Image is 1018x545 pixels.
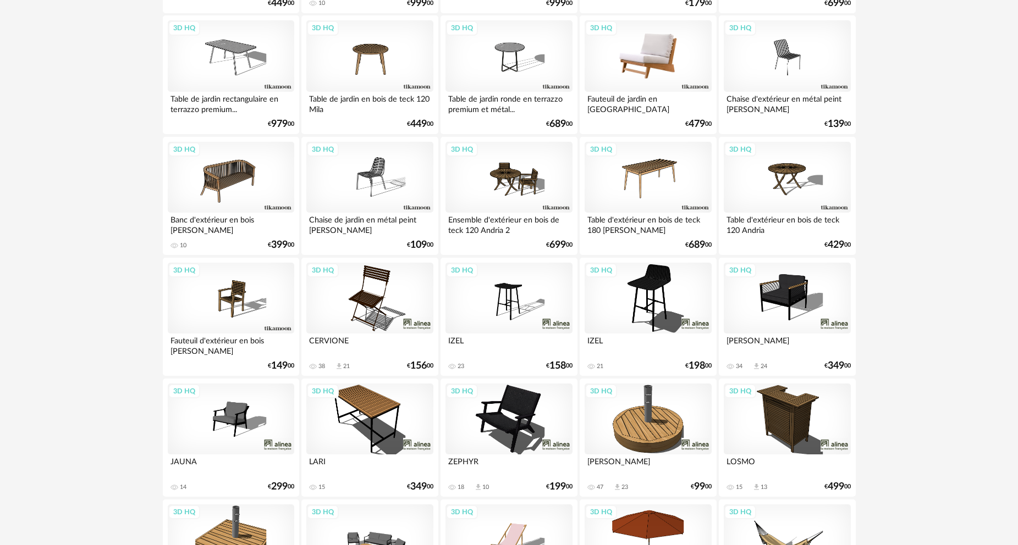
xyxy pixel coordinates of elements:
[546,483,573,491] div: € 00
[168,333,294,355] div: Fauteuil d'extérieur en bois [PERSON_NAME]
[307,142,339,157] div: 3D HQ
[824,120,851,128] div: € 00
[685,362,712,370] div: € 00
[301,15,438,134] a: 3D HQ Table de jardin en bois de teck 120 Mila €44900
[446,21,478,35] div: 3D HQ
[410,483,427,491] span: 349
[549,120,566,128] span: 689
[724,92,850,114] div: Chaise d'extérieur en métal peint [PERSON_NAME]
[597,483,603,491] div: 47
[724,454,850,476] div: LOSMO
[724,213,850,235] div: Table d'extérieur en bois de teck 120 Andria
[407,120,433,128] div: € 00
[168,213,294,235] div: Banc d'extérieur en bois [PERSON_NAME]
[724,263,756,277] div: 3D HQ
[410,241,427,249] span: 109
[335,362,343,370] span: Download icon
[268,241,294,249] div: € 00
[824,362,851,370] div: € 00
[585,92,711,114] div: Fauteuil de jardin en [GEOGRAPHIC_DATA]
[306,92,433,114] div: Table de jardin en bois de teck 120 Mila
[410,362,427,370] span: 156
[268,483,294,491] div: € 00
[828,362,844,370] span: 349
[306,333,433,355] div: CERVIONE
[301,258,438,376] a: 3D HQ CERVIONE 38 Download icon 21 €15600
[318,363,325,370] div: 38
[719,258,855,376] a: 3D HQ [PERSON_NAME] 34 Download icon 24 €34900
[271,483,288,491] span: 299
[824,483,851,491] div: € 00
[441,258,577,376] a: 3D HQ IZEL 23 €15800
[306,213,433,235] div: Chaise de jardin en métal peint [PERSON_NAME]
[446,263,478,277] div: 3D HQ
[306,454,433,476] div: LARI
[824,241,851,249] div: € 00
[689,362,705,370] span: 198
[441,15,577,134] a: 3D HQ Table de jardin ronde en terrazzo premium et métal... €68900
[724,142,756,157] div: 3D HQ
[168,384,200,398] div: 3D HQ
[546,241,573,249] div: € 00
[585,21,617,35] div: 3D HQ
[168,263,200,277] div: 3D HQ
[180,483,186,491] div: 14
[585,142,617,157] div: 3D HQ
[301,379,438,497] a: 3D HQ LARI 15 €34900
[828,120,844,128] span: 139
[724,21,756,35] div: 3D HQ
[407,483,433,491] div: € 00
[271,241,288,249] span: 399
[719,137,855,255] a: 3D HQ Table d'extérieur en bois de teck 120 Andria €42900
[180,242,186,249] div: 10
[719,379,855,497] a: 3D HQ LOSMO 15 Download icon 13 €49900
[685,241,712,249] div: € 00
[441,379,577,497] a: 3D HQ ZEPHYR 18 Download icon 10 €19900
[301,137,438,255] a: 3D HQ Chaise de jardin en métal peint [PERSON_NAME] €10900
[445,454,572,476] div: ZEPHYR
[585,333,711,355] div: IZEL
[585,213,711,235] div: Table d'extérieur en bois de teck 180 [PERSON_NAME]
[307,384,339,398] div: 3D HQ
[163,137,299,255] a: 3D HQ Banc d'extérieur en bois [PERSON_NAME] 10 €39900
[736,483,742,491] div: 15
[168,505,200,519] div: 3D HQ
[163,258,299,376] a: 3D HQ Fauteuil d'extérieur en bois [PERSON_NAME] €14900
[407,241,433,249] div: € 00
[724,505,756,519] div: 3D HQ
[719,15,855,134] a: 3D HQ Chaise d'extérieur en métal peint [PERSON_NAME] €13900
[585,263,617,277] div: 3D HQ
[828,241,844,249] span: 429
[446,505,478,519] div: 3D HQ
[482,483,489,491] div: 10
[318,483,325,491] div: 15
[307,21,339,35] div: 3D HQ
[689,120,705,128] span: 479
[458,363,464,370] div: 23
[752,483,761,491] span: Download icon
[585,384,617,398] div: 3D HQ
[307,505,339,519] div: 3D HQ
[445,213,572,235] div: Ensemble d'extérieur en bois de teck 120 Andria 2
[168,454,294,476] div: JAUNA
[268,362,294,370] div: € 00
[597,363,603,370] div: 21
[458,483,464,491] div: 18
[474,483,482,491] span: Download icon
[168,92,294,114] div: Table de jardin rectangulaire en terrazzo premium...
[407,362,433,370] div: € 00
[613,483,621,491] span: Download icon
[343,363,350,370] div: 21
[163,15,299,134] a: 3D HQ Table de jardin rectangulaire en terrazzo premium... €97900
[580,379,716,497] a: 3D HQ [PERSON_NAME] 47 Download icon 23 €9900
[168,21,200,35] div: 3D HQ
[271,120,288,128] span: 979
[163,379,299,497] a: 3D HQ JAUNA 14 €29900
[410,120,427,128] span: 449
[549,241,566,249] span: 699
[307,263,339,277] div: 3D HQ
[546,120,573,128] div: € 00
[268,120,294,128] div: € 00
[445,333,572,355] div: IZEL
[736,363,742,370] div: 34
